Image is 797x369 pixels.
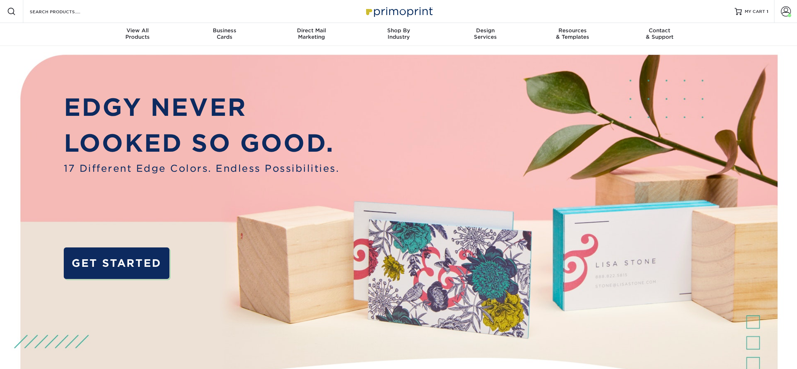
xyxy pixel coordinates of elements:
span: Contact [616,27,703,34]
a: Direct MailMarketing [268,23,355,46]
p: LOOKED SO GOOD. [64,125,339,161]
span: Shop By [355,27,442,34]
div: Products [94,27,181,40]
p: EDGY NEVER [64,89,339,125]
span: 17 Different Edge Colors. Endless Possibilities. [64,161,339,175]
span: 1 [767,9,768,14]
span: View All [94,27,181,34]
a: Resources& Templates [529,23,616,46]
a: View AllProducts [94,23,181,46]
a: Shop ByIndustry [355,23,442,46]
div: Cards [181,27,268,40]
a: Contact& Support [616,23,703,46]
span: Direct Mail [268,27,355,34]
span: Business [181,27,268,34]
a: BusinessCards [181,23,268,46]
img: Primoprint [363,4,434,19]
a: DesignServices [442,23,529,46]
span: Resources [529,27,616,34]
input: SEARCH PRODUCTS..... [29,7,99,16]
div: Marketing [268,27,355,40]
div: & Templates [529,27,616,40]
div: & Support [616,27,703,40]
span: Design [442,27,529,34]
a: GET STARTED [64,247,169,279]
div: Industry [355,27,442,40]
span: MY CART [745,9,765,15]
div: Services [442,27,529,40]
